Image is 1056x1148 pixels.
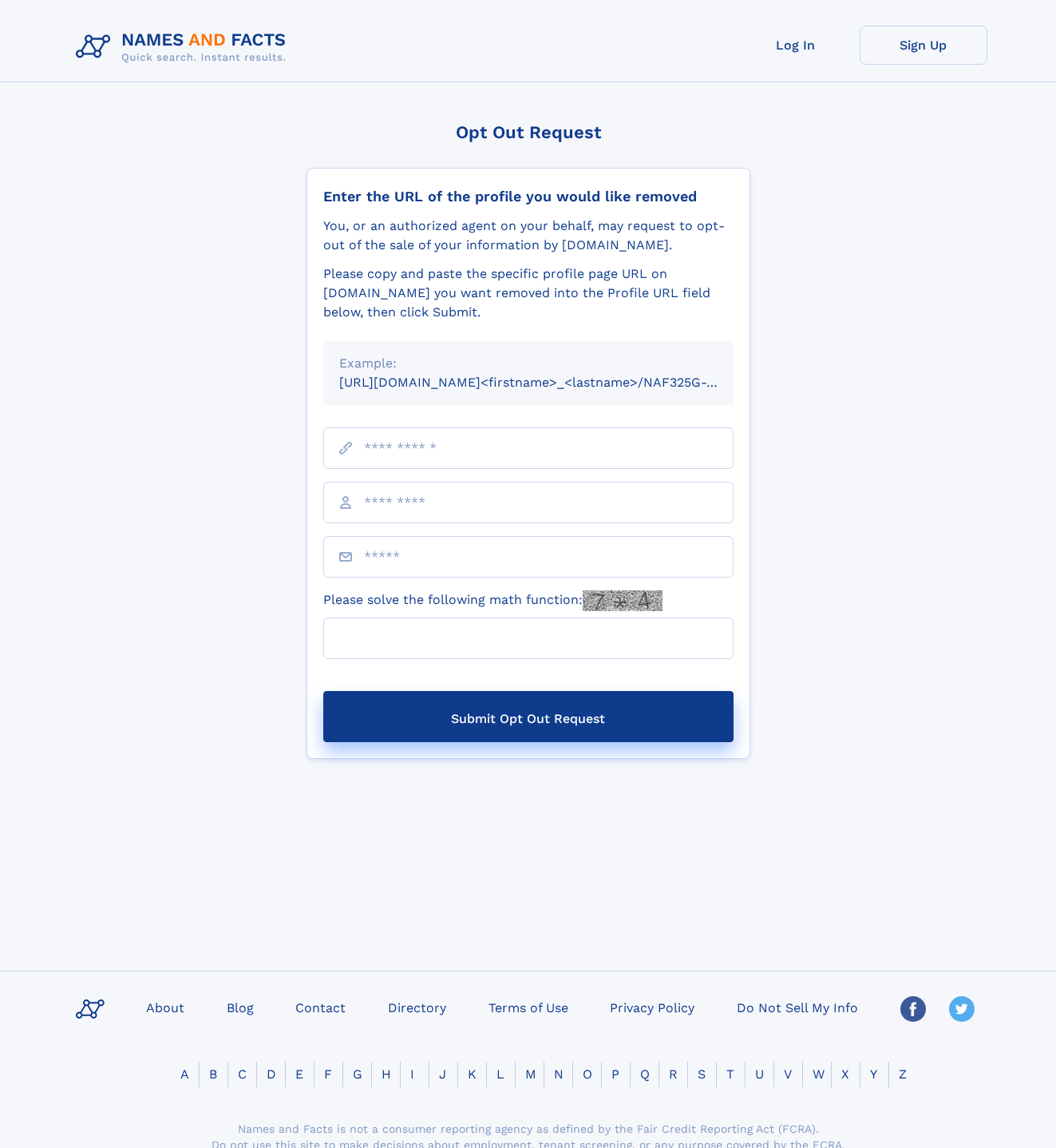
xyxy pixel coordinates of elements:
[889,1067,916,1082] a: Z
[401,1067,424,1082] a: I
[860,26,987,65] a: Sign Up
[746,1067,773,1082] a: U
[631,1067,659,1082] a: Q
[774,1067,801,1082] a: V
[482,995,575,1019] a: Terms of Use
[323,216,734,255] div: You, or an authorized agent on your behalf, may request to opt-out of the sale of your informatio...
[69,26,299,69] img: Logo Names and Facts
[289,995,352,1019] a: Contact
[832,1067,859,1082] a: X
[602,1067,629,1082] a: P
[900,996,926,1022] img: Facebook
[339,375,764,390] small: [URL][DOMAIN_NAME]<firstname>_<lastname>/NAF325G-xxxxxxxx
[323,264,734,322] div: Please copy and paste the specific profile page URL on [DOMAIN_NAME] you want removed into the Pr...
[860,1067,887,1082] a: Y
[171,1067,199,1082] a: A
[228,1067,256,1082] a: C
[372,1067,401,1082] a: H
[732,26,860,65] a: Log In
[730,995,864,1019] a: Do Not Sell My Info
[659,1067,687,1082] a: R
[688,1067,715,1082] a: S
[458,1067,486,1082] a: K
[323,188,734,205] div: Enter the URL of the profile you would like removed
[717,1067,744,1082] a: T
[323,691,734,742] button: Submit Opt Out Request
[487,1067,514,1082] a: L
[343,1067,372,1082] a: G
[516,1067,546,1082] a: M
[220,995,260,1019] a: Blog
[544,1067,573,1082] a: N
[339,354,718,373] div: Example:
[140,995,191,1019] a: About
[323,590,662,611] label: Please solve the following math function:
[573,1067,602,1082] a: O
[949,996,975,1022] img: Twitter
[803,1067,834,1082] a: W
[382,995,453,1019] a: Directory
[429,1067,456,1082] a: J
[603,995,701,1019] a: Privacy Policy
[286,1067,313,1082] a: E
[307,122,750,142] div: Opt Out Request
[200,1067,227,1082] a: B
[314,1067,342,1082] a: F
[257,1067,286,1082] a: D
